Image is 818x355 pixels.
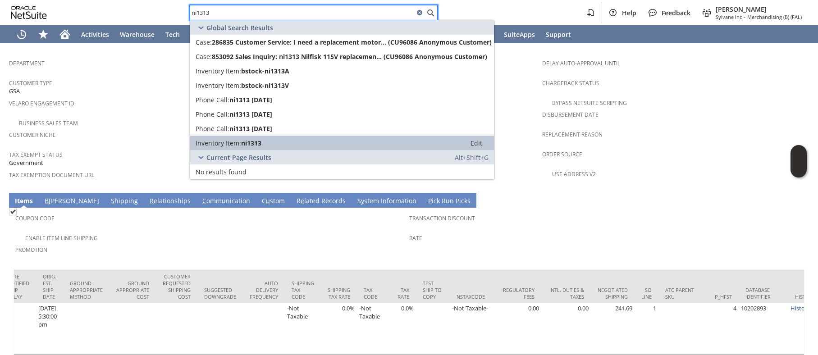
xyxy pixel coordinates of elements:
div: Date Notified Ship Delay [7,273,29,300]
span: GSA [9,87,20,96]
td: 10202893 [739,303,788,354]
span: Oracle Guided Learning Widget. To move around, please hold and drag [791,162,807,178]
td: 0.00 [541,303,591,354]
a: Inventory Item:bstock-ni1313AEdit: [190,64,494,78]
div: Customer Requested Shipping Cost [163,273,191,300]
a: Promotion [15,246,47,254]
span: Case: [196,38,212,46]
a: Case:286835 Customer Service: I need a replacement motor... (CU96086 Anonymous Customer) [190,35,494,49]
span: Help [622,9,636,17]
a: Phone Call:ni1313 [DATE]Edit: [190,107,494,121]
div: Orig. Est. Ship Date [43,273,56,300]
span: C [202,196,206,205]
div: Shortcuts [32,25,54,43]
span: ni1313 [DATE] [229,110,272,118]
input: Search [190,7,414,18]
span: y [361,196,364,205]
span: Merchandising (B) (FAL) [747,14,802,20]
a: Use Address V2 [552,170,596,178]
div: Tax Code [364,287,384,300]
a: Recent Records [11,25,32,43]
span: I [15,196,17,205]
a: Communication [200,196,252,206]
div: Database Identifier [745,287,781,300]
div: History [795,293,815,300]
span: Activities [81,30,109,39]
a: Activities [76,25,114,43]
a: Customer Type [9,79,52,87]
div: Suggested Downgrade [204,287,236,300]
div: Ground Appropriate Cost [116,280,149,300]
span: Case: [196,52,212,61]
svg: logo [11,6,47,19]
a: No results found [190,164,494,179]
div: P_HFST [715,293,732,300]
span: Inventory Item: [196,81,241,90]
a: Custom [260,196,287,206]
a: Phone Call:ni1313 [DATE]Edit: [190,92,494,107]
svg: Recent Records [16,29,27,40]
a: Tax Exemption Document URL [9,171,94,179]
span: Tech [165,30,180,39]
span: - [744,14,745,20]
span: Current Page Results [206,153,271,162]
td: 0.00 [492,303,541,354]
span: Sylvane Inc [716,14,742,20]
a: Delay Auto-Approval Until [542,59,620,67]
a: Phone Call:ni1313 [DATE]Edit: [190,121,494,136]
td: 0.0% [391,303,416,354]
div: Intl. Duties & Taxes [548,287,584,300]
div: SO Line [641,287,652,300]
span: P [428,196,432,205]
td: 4 [708,303,739,354]
span: ni1313 [241,139,261,147]
span: S [111,196,114,205]
span: Phone Call: [196,110,229,118]
svg: Shortcuts [38,29,49,40]
span: SuiteApps [504,30,535,39]
a: Pick Run Picks [426,196,473,206]
span: ni1313 [DATE] [229,96,272,104]
iframe: Click here to launch Oracle Guided Learning Help Panel [791,145,807,177]
a: Support [540,25,576,43]
a: Unrolled view on [793,195,804,205]
a: Customer Niche [9,131,56,139]
a: Inventory Item:bstock-ni1313VEdit: [190,78,494,92]
span: bstock-ni1313A [241,67,289,75]
td: -Not Taxable- [357,303,391,354]
span: Phone Call: [196,96,229,104]
a: Bypass NetSuite Scripting [552,99,627,107]
span: 286835 Customer Service: I need a replacement motor... (CU96086 Anonymous Customer) [212,38,492,46]
td: [DATE] 5:30:00 pm [36,303,63,354]
a: Order Source [542,150,582,158]
span: Phone Call: [196,124,229,133]
span: Support [546,30,571,39]
div: Negotiated Shipping [598,287,628,300]
span: Feedback [662,9,690,17]
a: Items [13,196,35,206]
a: Leads [185,25,214,43]
span: e [301,196,304,205]
td: 241.69 [591,303,635,354]
div: Auto Delivery Frequency [250,280,278,300]
a: History [791,304,810,312]
td: -Not Taxable- [285,303,321,354]
a: Shipping [109,196,140,206]
a: Department [9,59,45,67]
img: Checked [9,208,17,215]
a: Tech [160,25,185,43]
div: Shipping Tax Rate [328,287,350,300]
span: Global Search Results [206,23,273,32]
div: Test Ship To Copy [423,280,443,300]
div: Tax Rate [398,287,409,300]
a: Business Sales Team [19,119,78,127]
a: Disbursement Date [542,111,599,118]
a: Tax Exempt Status [9,151,63,159]
td: 0.0% [321,303,357,354]
span: bstock-ni1313V [241,81,289,90]
a: B[PERSON_NAME] [42,196,101,206]
a: Home [54,25,76,43]
svg: Home [59,29,70,40]
a: Warehouse [114,25,160,43]
div: Regulatory Fees [498,287,535,300]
